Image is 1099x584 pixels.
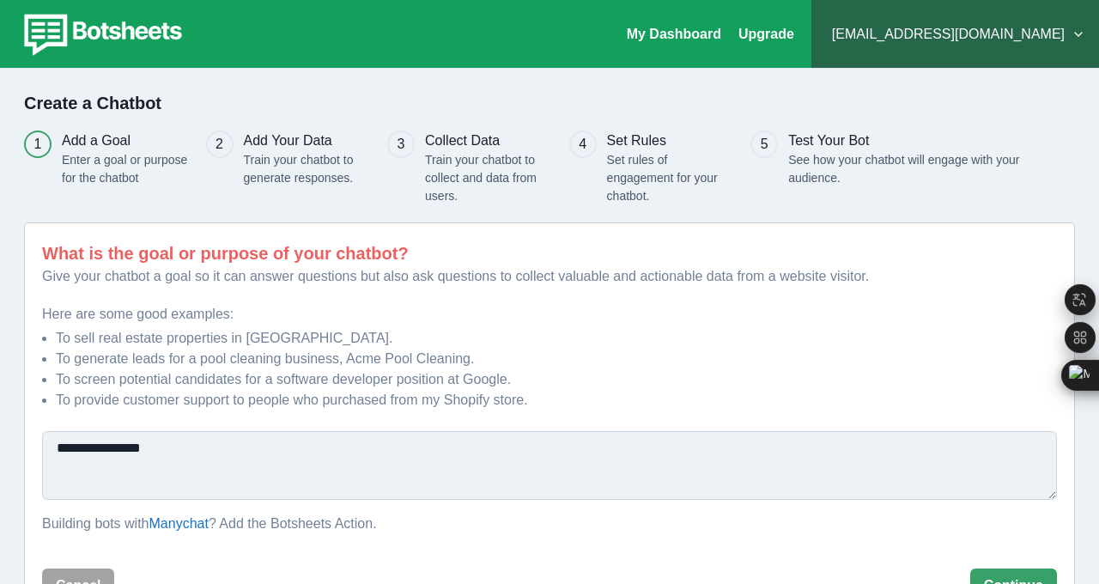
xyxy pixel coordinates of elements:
div: 2 [216,134,223,155]
div: 4 [579,134,586,155]
p: Enter a goal or purpose for the chatbot [62,151,188,187]
p: Building bots with ? Add the Botsheets Action. [42,514,1057,534]
img: botsheets-logo.png [14,10,187,58]
h3: Test Your Bot [788,131,1031,151]
li: To screen potential candidates for a software developer position at Google. [56,369,1057,390]
h3: Set Rules [607,131,733,151]
div: Progress [24,131,1075,205]
div: 5 [761,134,768,155]
li: To provide customer support to people who purchased from my Shopify store. [56,390,1057,411]
p: See how your chatbot will engage with your audience. [788,151,1031,187]
div: 3 [398,134,405,155]
li: To generate leads for a pool cleaning business, Acme Pool Cleaning. [56,349,1057,369]
a: My Dashboard [627,27,721,41]
p: Here are some good examples: [42,304,1057,325]
a: Upgrade [738,27,794,41]
p: Train your chatbot to generate responses. [244,151,370,187]
p: Give your chatbot a goal so it can answer questions but also ask questions to collect valuable an... [42,266,1057,287]
h3: Add a Goal [62,131,188,151]
p: What is the goal or purpose of your chatbot? [42,240,1057,266]
h3: Add Your Data [244,131,370,151]
button: [EMAIL_ADDRESS][DOMAIN_NAME] [825,17,1085,52]
a: Manychat [149,516,209,531]
h2: Create a Chatbot [24,93,1075,113]
div: 1 [34,134,42,155]
h3: Collect Data [425,131,551,151]
p: Set rules of engagement for your chatbot. [607,151,733,205]
li: To sell real estate properties in [GEOGRAPHIC_DATA]. [56,328,1057,349]
p: Train your chatbot to collect and data from users. [425,151,551,205]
